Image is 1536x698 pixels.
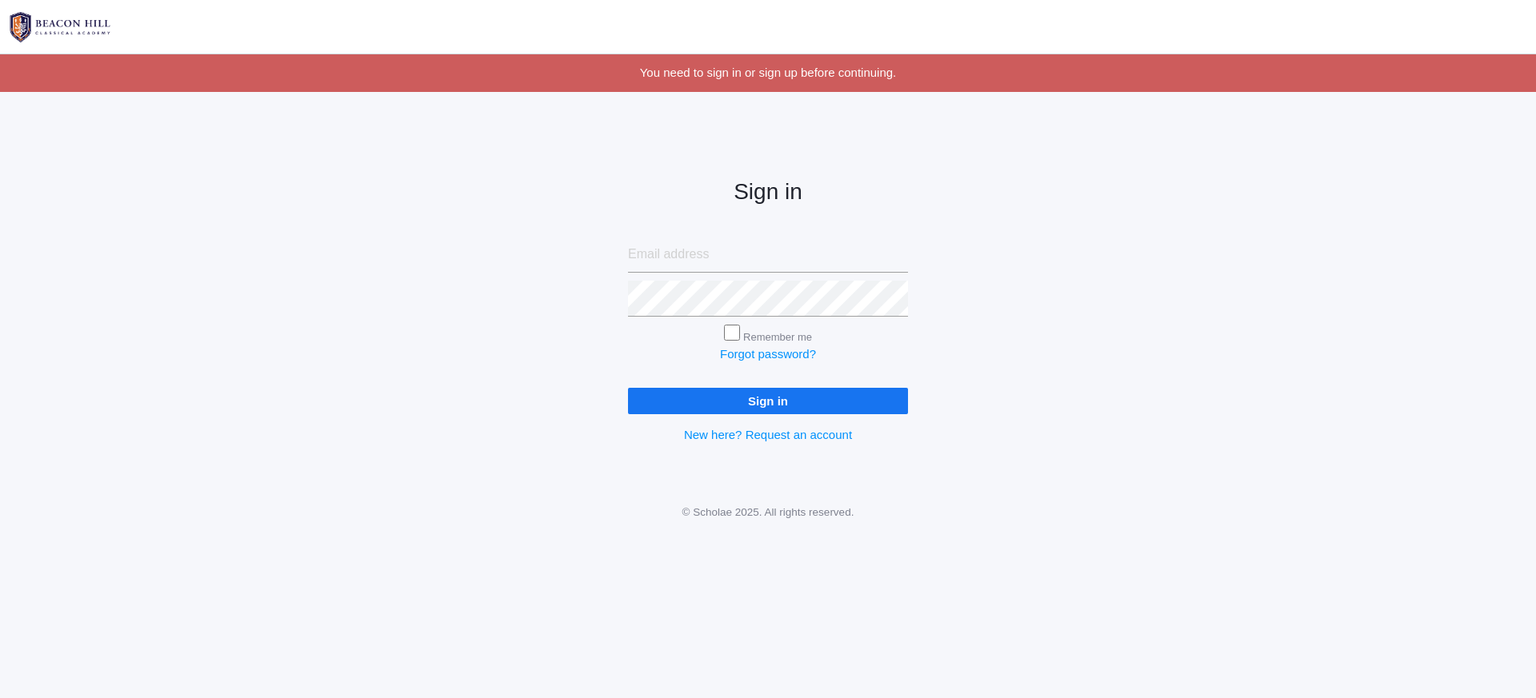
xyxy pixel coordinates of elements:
[743,331,812,343] label: Remember me
[684,428,852,441] a: New here? Request an account
[628,180,908,205] h2: Sign in
[628,237,908,273] input: Email address
[628,388,908,414] input: Sign in
[720,347,816,361] a: Forgot password?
